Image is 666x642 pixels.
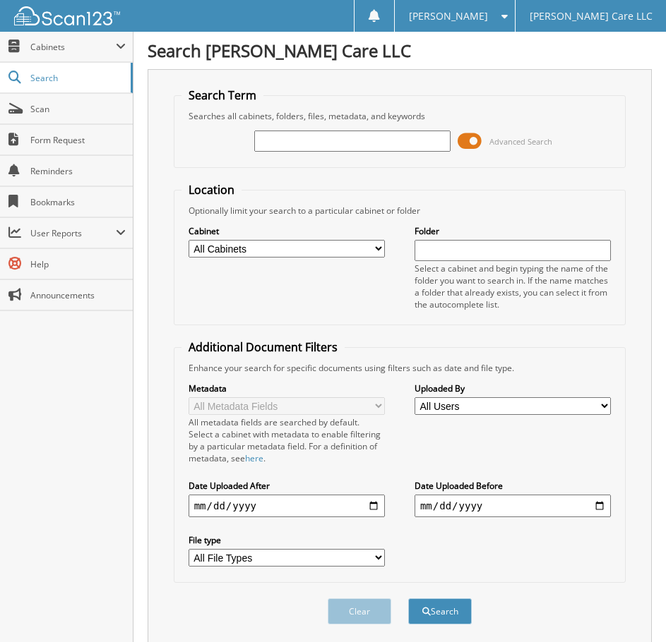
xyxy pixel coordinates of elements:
label: Cabinet [189,225,385,237]
div: Searches all cabinets, folders, files, metadata, and keywords [182,110,619,122]
input: start [189,495,385,517]
span: Bookmarks [30,196,126,208]
span: [PERSON_NAME] Care LLC [530,12,653,20]
span: [PERSON_NAME] [409,12,488,20]
div: Select a cabinet and begin typing the name of the folder you want to search in. If the name match... [415,262,611,310]
span: Help [30,258,126,270]
span: Scan [30,103,126,115]
button: Search [408,598,472,624]
span: Reminders [30,165,126,177]
div: Enhance your search for specific documents using filters such as date and file type. [182,362,619,374]
label: Metadata [189,382,385,394]
button: Clear [328,598,391,624]
span: Announcements [30,289,126,301]
img: scan123-logo-white.svg [14,6,120,25]
div: Optionally limit your search to a particular cabinet or folder [182,205,619,217]
label: Date Uploaded Before [415,480,611,492]
input: end [415,495,611,517]
span: User Reports [30,227,116,239]
h1: Search [PERSON_NAME] Care LLC [148,39,652,62]
a: here [245,452,263,464]
span: Search [30,72,124,84]
span: Form Request [30,134,126,146]
span: Advanced Search [489,136,552,147]
legend: Location [182,182,242,198]
label: Date Uploaded After [189,480,385,492]
label: Uploaded By [415,382,611,394]
span: Cabinets [30,41,116,53]
label: File type [189,534,385,546]
div: All metadata fields are searched by default. Select a cabinet with metadata to enable filtering b... [189,416,385,464]
label: Folder [415,225,611,237]
legend: Additional Document Filters [182,339,345,355]
legend: Search Term [182,87,263,103]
